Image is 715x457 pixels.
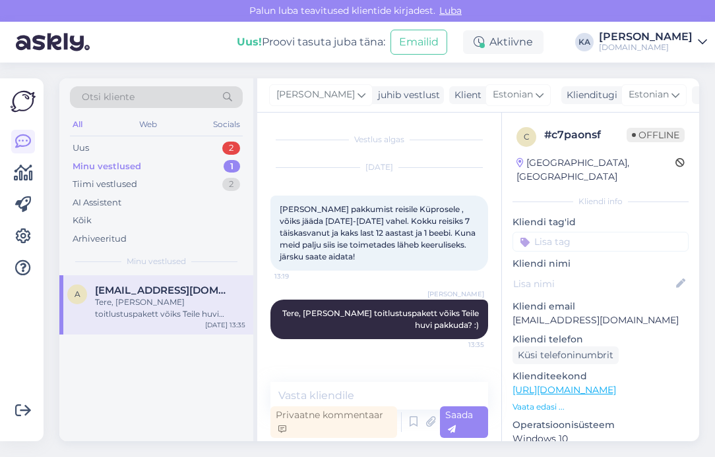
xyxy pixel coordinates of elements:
[73,214,92,227] div: Kõik
[513,401,689,413] p: Vaata edasi ...
[11,89,36,114] img: Askly Logo
[127,255,186,267] span: Minu vestlused
[524,132,530,142] span: c
[513,232,689,252] input: Lisa tag
[73,160,141,173] div: Minu vestlused
[513,432,689,446] p: Windows 10
[629,88,669,102] span: Estonian
[237,36,262,48] b: Uus!
[82,90,135,104] span: Otsi kliente
[237,34,385,50] div: Proovi tasuta juba täna:
[513,369,689,383] p: Klienditeekond
[599,42,693,53] div: [DOMAIN_NAME]
[282,308,481,330] span: Tere, [PERSON_NAME] toitlustuspakett võiks Teile huvi pakkuda? :)
[276,88,355,102] span: [PERSON_NAME]
[513,300,689,313] p: Kliendi email
[513,333,689,346] p: Kliendi telefon
[224,160,240,173] div: 1
[561,88,617,102] div: Klienditugi
[205,320,245,330] div: [DATE] 13:35
[544,127,627,143] div: # c7paonsf
[627,128,685,142] span: Offline
[513,215,689,229] p: Kliendi tag'id
[222,178,240,191] div: 2
[373,88,440,102] div: juhib vestlust
[513,346,619,364] div: Küsi telefoninumbrit
[95,284,232,296] span: ave.horn-kaha@kkfashion.eu
[427,289,484,299] span: [PERSON_NAME]
[493,88,533,102] span: Estonian
[390,30,447,55] button: Emailid
[270,134,488,146] div: Vestlus algas
[513,418,689,432] p: Operatsioonisüsteem
[280,204,478,261] span: [PERSON_NAME] pakkumist reisile Küprosele , võiks jääda [DATE]-[DATE] vahel. Kokku reisiks 7 täis...
[137,116,160,133] div: Web
[73,196,121,209] div: AI Assistent
[73,142,89,155] div: Uus
[513,277,673,291] input: Lisa nimi
[435,5,466,16] span: Luba
[513,313,689,327] p: [EMAIL_ADDRESS][DOMAIN_NAME]
[70,116,85,133] div: All
[222,142,240,155] div: 2
[513,257,689,271] p: Kliendi nimi
[449,88,482,102] div: Klient
[73,232,127,246] div: Arhiveeritud
[210,116,243,133] div: Socials
[575,33,594,51] div: KA
[95,296,245,320] div: Tere, [PERSON_NAME] toitlustuspakett võiks Teile huvi pakkuda? :)
[445,409,473,435] span: Saada
[599,32,707,53] a: [PERSON_NAME][DOMAIN_NAME]
[73,178,137,191] div: Tiimi vestlused
[274,271,324,281] span: 13:19
[463,30,544,54] div: Aktiivne
[599,32,693,42] div: [PERSON_NAME]
[270,406,397,438] div: Privaatne kommentaar
[75,289,80,299] span: a
[513,196,689,207] div: Kliendi info
[435,340,484,350] span: 13:35
[270,161,488,173] div: [DATE]
[516,156,675,184] div: [GEOGRAPHIC_DATA], [GEOGRAPHIC_DATA]
[513,384,616,396] a: [URL][DOMAIN_NAME]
